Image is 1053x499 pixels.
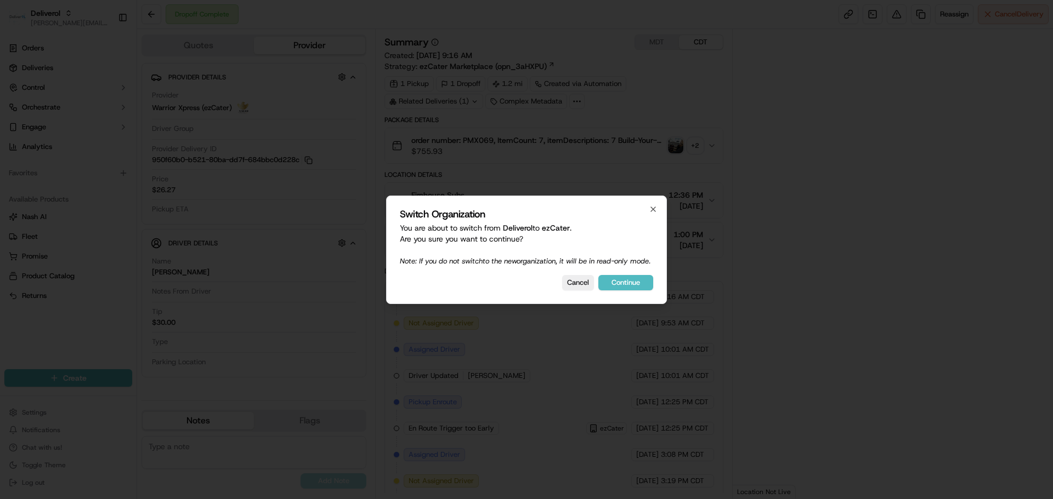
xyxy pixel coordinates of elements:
[542,223,570,233] span: ezCater
[400,222,653,266] p: You are about to switch from to . Are you sure you want to continue?
[562,275,594,290] button: Cancel
[503,223,533,233] span: Deliverol
[400,256,650,266] span: Note: If you do not switch to the new organization, it will be in read-only mode.
[598,275,653,290] button: Continue
[400,209,653,219] h2: Switch Organization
